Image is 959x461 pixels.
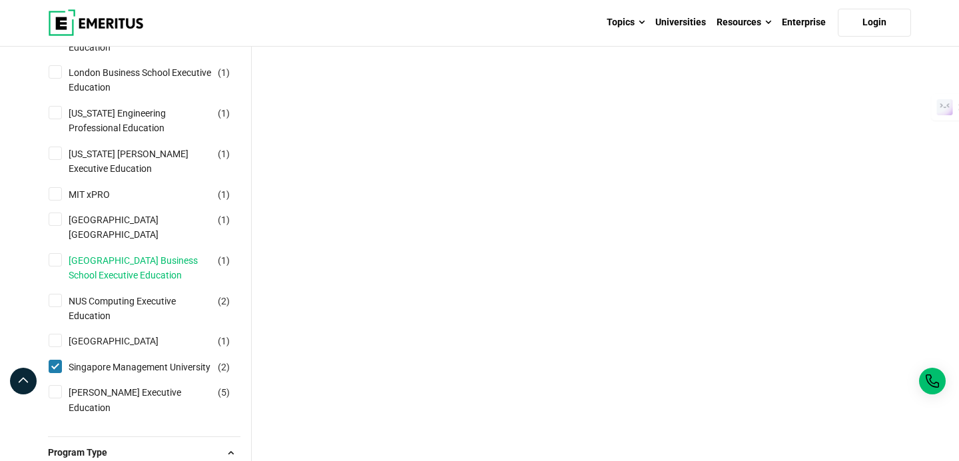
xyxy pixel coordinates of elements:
a: [US_STATE] [PERSON_NAME] Executive Education [69,147,238,177]
a: Singapore Management University [69,360,237,374]
span: 2 [221,296,226,306]
span: ( ) [218,106,230,121]
a: [PERSON_NAME] Executive Education [69,385,238,415]
span: ( ) [218,385,230,400]
a: NUS Computing Executive Education [69,294,238,324]
a: [GEOGRAPHIC_DATA] [69,334,185,348]
span: ( ) [218,334,230,348]
span: ( ) [218,213,230,227]
a: Login [838,9,911,37]
span: 5 [221,387,226,398]
span: 1 [221,108,226,119]
span: 2 [221,362,226,372]
span: 1 [221,336,226,346]
span: Program Type [48,445,118,460]
span: ( ) [218,187,230,202]
span: 1 [221,255,226,266]
span: ( ) [218,360,230,374]
span: 1 [221,189,226,200]
span: ( ) [218,294,230,308]
span: ( ) [218,253,230,268]
a: London Business School Executive Education [69,65,238,95]
a: [GEOGRAPHIC_DATA] Business School Executive Education [69,253,238,283]
span: ( ) [218,65,230,80]
span: 1 [221,67,226,78]
a: [US_STATE] Engineering Professional Education [69,106,238,136]
span: 1 [221,215,226,225]
a: [GEOGRAPHIC_DATA] [GEOGRAPHIC_DATA] [69,213,238,242]
a: MIT xPRO [69,187,137,202]
span: ( ) [218,147,230,161]
span: 1 [221,149,226,159]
